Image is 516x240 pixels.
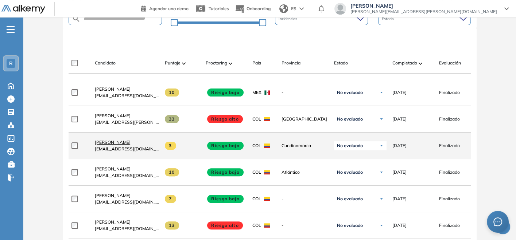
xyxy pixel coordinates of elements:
span: Evaluación [439,60,461,66]
span: [PERSON_NAME] [95,219,131,225]
span: Finalizado [439,196,460,202]
img: COL [264,197,270,201]
a: [PERSON_NAME] [95,139,159,146]
span: Tutoriales [209,6,229,11]
span: [DATE] [392,116,407,122]
span: [EMAIL_ADDRESS][DOMAIN_NAME] [95,199,159,205]
img: Ícono de flecha [379,170,384,174]
a: [PERSON_NAME] [95,192,159,199]
span: - [282,222,328,229]
span: 33 [165,115,179,123]
img: COL [264,117,270,121]
img: COL [264,223,270,228]
img: world [279,4,288,13]
span: [DATE] [392,89,407,96]
span: [EMAIL_ADDRESS][DOMAIN_NAME] [95,172,159,179]
span: No evaluado [337,169,363,175]
img: [missing "en.ARROW_ALT" translation] [229,62,232,64]
span: No evaluado [337,143,363,149]
img: COL [264,170,270,174]
span: [PERSON_NAME] [95,139,131,145]
i: - [7,29,15,30]
span: Proctoring [206,60,227,66]
span: 10 [165,168,179,176]
span: [EMAIL_ADDRESS][DOMAIN_NAME] [95,146,159,152]
span: [EMAIL_ADDRESS][PERSON_NAME][DOMAIN_NAME] [95,119,159,126]
img: Ícono de flecha [379,117,384,121]
span: No evaluado [337,223,363,228]
img: Ícono de flecha [379,197,384,201]
a: [PERSON_NAME] [95,113,159,119]
img: Ícono de flecha [379,223,384,228]
span: Finalizado [439,142,460,149]
span: Provincia [282,60,300,66]
span: [PERSON_NAME][EMAIL_ADDRESS][PERSON_NAME][DOMAIN_NAME] [350,9,497,15]
span: Riesgo alto [207,115,243,123]
span: Riesgo bajo [207,168,244,176]
span: Completado [392,60,417,66]
span: Riesgo alto [207,221,243,229]
span: Riesgo bajo [207,195,244,203]
span: Puntaje [165,60,181,66]
span: Atlántico [282,169,328,176]
span: [PERSON_NAME] [95,86,131,92]
img: [missing "en.ARROW_ALT" translation] [182,62,186,64]
span: [DATE] [392,142,407,149]
a: [PERSON_NAME] [95,86,159,93]
span: COL [252,196,261,202]
span: R [9,60,13,66]
span: Finalizado [439,116,460,122]
span: [DATE] [392,196,407,202]
span: Candidato [95,60,116,66]
span: - [282,196,328,202]
img: Logo [1,5,45,14]
span: No evaluado [337,90,363,95]
a: [PERSON_NAME] [95,166,159,172]
span: Onboarding [247,6,271,11]
span: COL [252,142,261,149]
span: - [282,89,328,96]
span: País [252,60,261,66]
span: Riesgo bajo [207,88,244,97]
img: [missing "en.ARROW_ALT" translation] [419,62,422,64]
button: Onboarding [235,1,271,17]
span: Estado [334,60,348,66]
img: arrow [299,7,304,10]
span: [DATE] [392,222,407,229]
img: Ícono de flecha [379,143,384,148]
span: Agendar una demo [149,6,189,11]
a: [PERSON_NAME] [95,219,159,225]
span: Incidencias [279,16,299,21]
span: Cundinamarca [282,142,328,149]
span: 3 [165,142,176,150]
img: SEARCH_ALT [72,14,81,23]
span: 7 [165,195,176,203]
span: COL [252,169,261,176]
span: [PERSON_NAME] [95,166,131,172]
span: [PERSON_NAME] [350,3,497,9]
span: No evaluado [337,116,363,122]
img: MEX [264,90,270,95]
a: Agendar una demo [141,4,189,12]
span: No evaluado [337,196,363,202]
span: [EMAIL_ADDRESS][DOMAIN_NAME] [95,93,159,99]
span: 10 [165,88,179,97]
iframe: Chat Widget [480,205,516,240]
span: COL [252,222,261,229]
div: Widget de chat [480,205,516,240]
span: Estado [382,16,395,21]
span: [PERSON_NAME] [95,193,131,198]
span: [DATE] [392,169,407,176]
div: Incidencias [275,12,368,25]
span: ES [291,5,296,12]
div: Estado [378,12,471,25]
span: Finalizado [439,222,460,229]
span: 13 [165,221,179,229]
span: Finalizado [439,169,460,176]
span: [PERSON_NAME] [95,113,131,118]
img: COL [264,143,270,148]
span: COL [252,116,261,122]
img: Ícono de flecha [379,90,384,95]
span: Riesgo bajo [207,142,244,150]
span: MEX [252,89,261,96]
